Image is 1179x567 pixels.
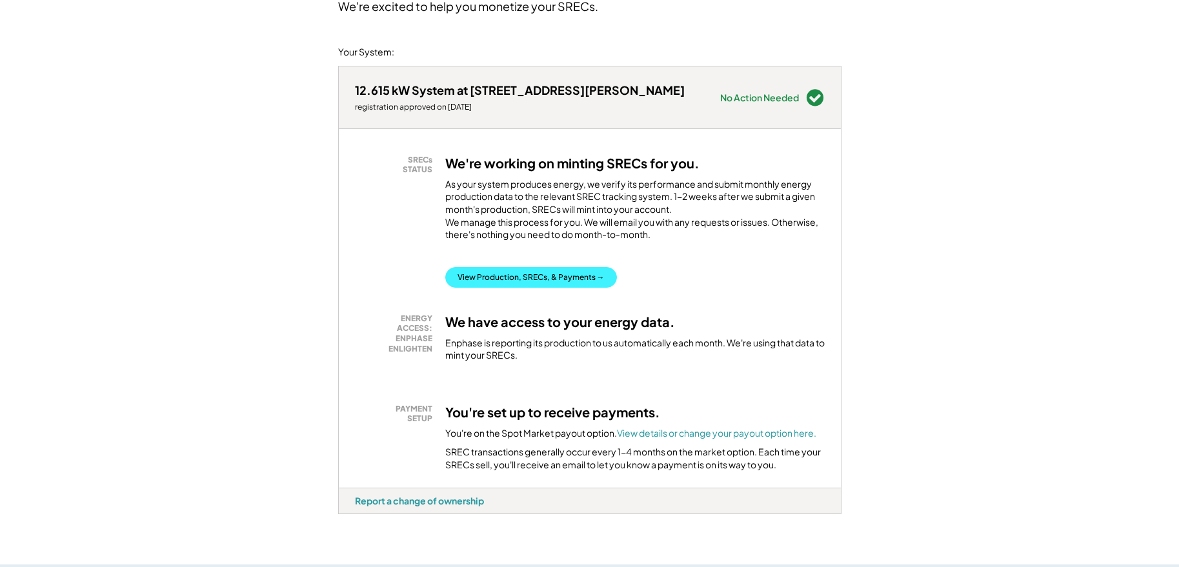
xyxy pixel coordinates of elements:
div: SRECs STATUS [361,155,432,175]
div: No Action Needed [720,93,799,102]
div: SREC transactions generally occur every 1-4 months on the market option. Each time your SRECs sel... [445,446,825,471]
div: PAYMENT SETUP [361,404,432,424]
button: View Production, SRECs, & Payments → [445,267,617,288]
div: You're on the Spot Market payout option. [445,427,816,440]
div: Your System: [338,46,394,59]
div: 12.615 kW System at [STREET_ADDRESS][PERSON_NAME] [355,83,685,97]
div: ENERGY ACCESS: ENPHASE ENLIGHTEN [361,313,432,353]
div: registration approved on [DATE] [355,102,685,112]
div: rkajfxjs - VA Distributed [338,514,378,519]
h3: We have access to your energy data. [445,313,675,330]
div: As your system produces energy, we verify its performance and submit monthly energy production da... [445,178,825,248]
h3: You're set up to receive payments. [445,404,660,421]
a: View details or change your payout option here. [617,427,816,439]
h3: We're working on minting SRECs for you. [445,155,700,172]
div: Report a change of ownership [355,495,484,506]
div: Enphase is reporting its production to us automatically each month. We're using that data to mint... [445,337,825,362]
